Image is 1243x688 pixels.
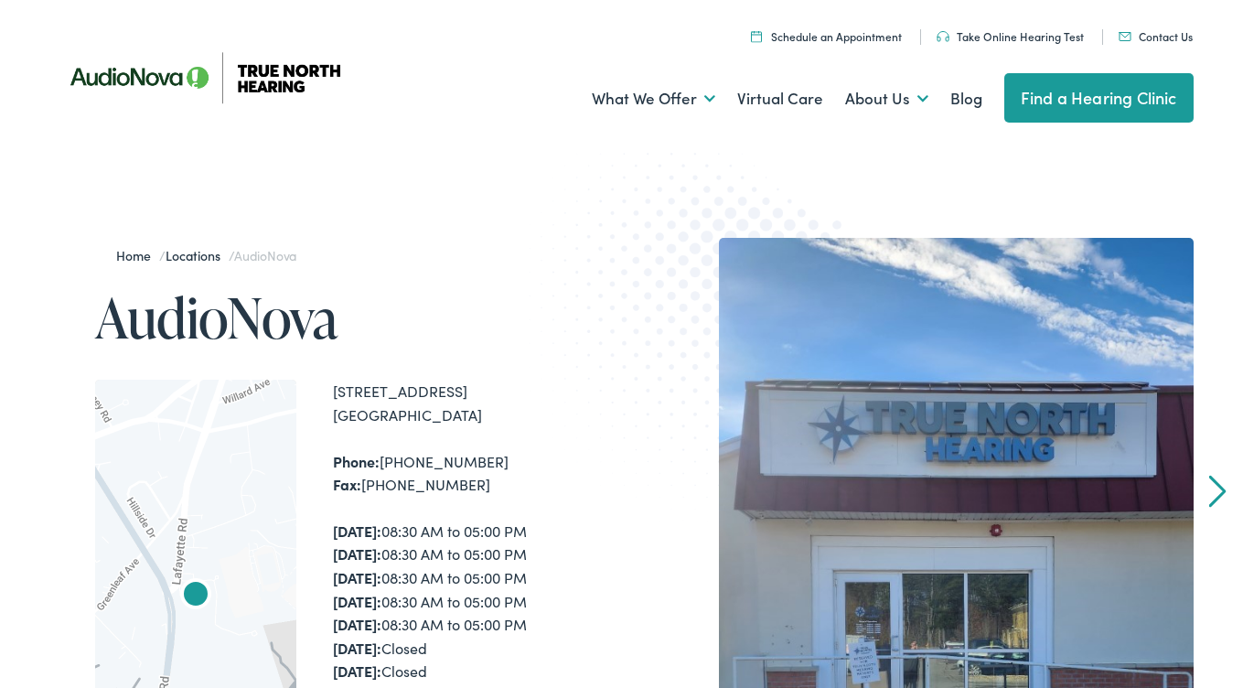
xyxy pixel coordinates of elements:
a: Find a Hearing Clinic [1004,73,1194,123]
strong: [DATE]: [333,521,381,541]
a: Blog [950,65,982,133]
a: About Us [845,65,928,133]
a: Locations [166,246,229,264]
a: What We Offer [592,65,715,133]
a: Virtual Care [737,65,823,133]
span: AudioNova [234,246,296,264]
div: [STREET_ADDRESS] [GEOGRAPHIC_DATA] [333,380,621,426]
strong: [DATE]: [333,661,381,681]
a: Take Online Hearing Test [937,28,1084,44]
strong: Fax: [333,474,361,494]
a: Home [116,246,159,264]
span: / / [116,246,296,264]
strong: Phone: [333,451,380,471]
strong: [DATE]: [333,638,381,658]
img: Headphones icon in color code ffb348 [937,31,949,42]
strong: [DATE]: [333,591,381,611]
div: [PHONE_NUMBER] [PHONE_NUMBER] [333,450,621,497]
h1: AudioNova [95,287,621,348]
strong: [DATE]: [333,567,381,587]
div: AudioNova [174,575,218,618]
strong: [DATE]: [333,543,381,564]
img: Mail icon in color code ffb348, used for communication purposes [1119,32,1131,41]
a: Next [1208,475,1226,508]
a: Contact Us [1119,28,1193,44]
a: Schedule an Appointment [751,28,902,44]
strong: [DATE]: [333,614,381,634]
img: Icon symbolizing a calendar in color code ffb348 [751,30,762,42]
div: 08:30 AM to 05:00 PM 08:30 AM to 05:00 PM 08:30 AM to 05:00 PM 08:30 AM to 05:00 PM 08:30 AM to 0... [333,520,621,683]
